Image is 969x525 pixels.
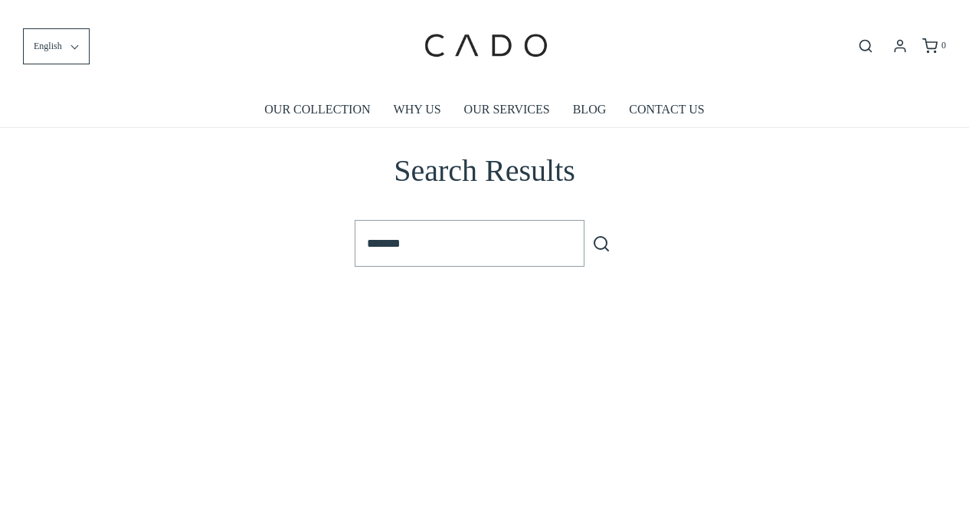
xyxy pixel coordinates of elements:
[34,39,62,54] span: English
[264,92,370,127] a: OUR COLLECTION
[852,38,879,54] button: Open search bar
[394,92,441,127] a: WHY US
[921,38,946,54] a: 0
[941,40,946,51] span: 0
[629,92,704,127] a: CONTACT US
[420,11,550,80] img: cadogifting
[23,28,90,64] button: English
[464,92,550,127] a: OUR SERVICES
[71,151,899,191] h2: Search Results
[573,92,607,127] a: BLOG
[588,232,615,254] button: Submit search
